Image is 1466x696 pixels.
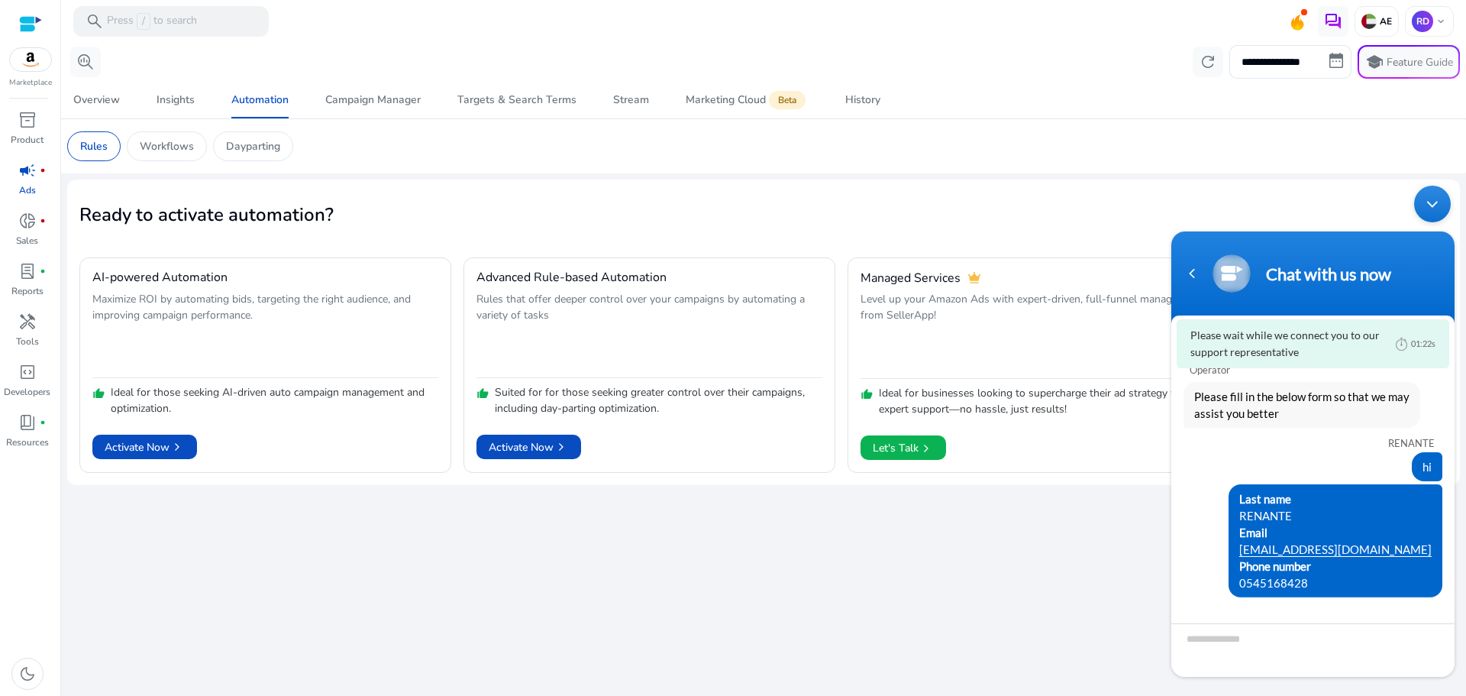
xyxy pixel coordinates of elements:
p: Reports [11,284,44,298]
span: chevron_right [170,439,185,455]
p: Ideal for those seeking AI-driven auto campaign management and optimization. [111,384,438,416]
span: refresh [1199,53,1217,71]
span: campaign [18,161,37,180]
span: chevron_right [919,441,934,456]
span: inventory_2 [18,111,37,129]
p: Rules that offer deeper control over your campaigns by automating a variety of tasks [476,291,822,374]
p: Tools [16,335,39,348]
button: Let's Talkchevron_right [861,435,946,460]
p: Product [11,133,44,147]
span: code_blocks [18,363,37,381]
button: search_insights [70,47,101,77]
img: ae.svg [1361,14,1377,29]
p: Dayparting [226,138,280,154]
span: fiber_manual_record [40,419,46,426]
p: RD [1412,11,1433,32]
button: refresh [1193,47,1223,77]
span: lab_profile [18,262,37,280]
p: Sales [16,234,38,248]
p: Suited for for those seeking greater control over their campaigns, including day-parting optimiza... [495,384,822,416]
span: thumb_up [92,387,105,400]
span: fiber_manual_record [40,167,46,173]
span: fiber_manual_record [40,218,46,224]
span: thumb_up [861,388,873,400]
p: Ideal for businesses looking to supercharge their ad strategy with expert support—no hassle, just... [879,385,1206,417]
span: Beta [769,91,806,109]
span: crown [967,270,982,286]
span: dark_mode [18,665,37,683]
p: Marketplace [9,77,52,89]
span: school [1365,53,1384,71]
div: Targets & Search Terms [457,95,576,105]
div: Insights [157,95,195,105]
span: book_4 [18,413,37,432]
p: AE [1377,15,1392,28]
img: amazon.svg [10,48,51,71]
button: schoolFeature Guide [1358,45,1460,79]
p: Maximize ROI by automating bids, targeting the right audience, and improving campaign performance. [92,291,438,374]
span: search_insights [76,53,95,71]
h2: Ready to activate automation? [79,204,1448,226]
span: donut_small [18,212,37,230]
p: Resources [6,435,49,449]
span: fiber_manual_record [40,268,46,274]
p: Workflows [140,138,194,154]
span: search [86,12,104,31]
p: Press to search [107,13,197,30]
span: Activate Now [105,439,185,455]
h4: Advanced Rule-based Automation [476,270,667,285]
h4: AI-powered Automation [92,270,228,285]
p: Developers [4,385,50,399]
div: Marketing Cloud [686,94,809,106]
span: handyman [18,312,37,331]
h4: Managed Services [861,271,961,286]
span: thumb_up [476,387,489,400]
span: chevron_right [554,439,569,455]
span: keyboard_arrow_down [1435,15,1447,28]
iframe: SalesIQ Chatwindow [1164,178,1462,685]
p: Rules [80,138,108,154]
p: Feature Guide [1387,55,1453,70]
div: Automation [231,95,289,105]
div: Stream [613,95,649,105]
button: Activate Nowchevron_right [476,435,581,459]
div: History [845,95,880,105]
p: Ads [19,183,36,197]
span: Let's Talk [873,435,934,461]
p: Level up your Amazon Ads with expert-driven, full-funnel management from SellerApp! [861,291,1206,374]
div: Campaign Manager [325,95,421,105]
span: / [137,13,150,30]
div: Overview [73,95,120,105]
button: Activate Nowchevron_right [92,435,197,459]
span: Activate Now [489,439,569,455]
